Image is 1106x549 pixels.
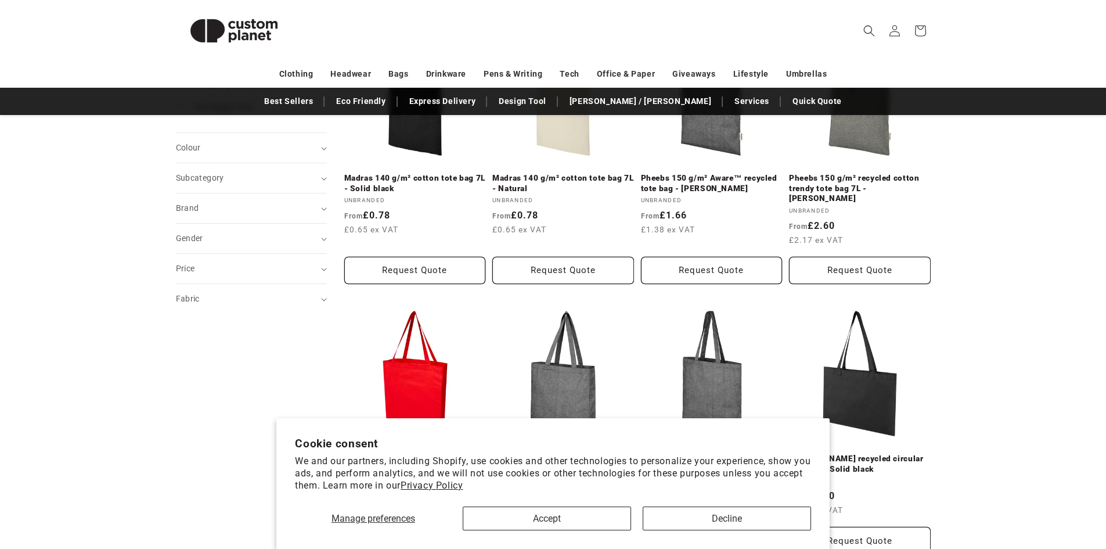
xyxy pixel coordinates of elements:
[463,507,631,530] button: Accept
[332,513,415,524] span: Manage preferences
[295,437,811,450] h2: Cookie consent
[733,64,769,84] a: Lifestyle
[787,91,848,112] a: Quick Quote
[597,64,655,84] a: Office & Paper
[176,193,327,223] summary: Brand (0 selected)
[789,454,931,474] a: [PERSON_NAME] recycled circular tote bag - Solid black
[279,64,314,84] a: Clothing
[176,163,327,193] summary: Subcategory (0 selected)
[176,224,327,253] summary: Gender (0 selected)
[484,64,542,84] a: Pens & Writing
[912,424,1106,549] iframe: Chat Widget
[729,91,775,112] a: Services
[641,173,783,193] a: Pheebs 150 g/m² Aware™ recycled tote bag - [PERSON_NAME]
[258,91,319,112] a: Best Sellers
[176,234,203,243] span: Gender
[401,480,463,491] a: Privacy Policy
[330,91,391,112] a: Eco Friendly
[176,264,195,273] span: Price
[560,64,579,84] a: Tech
[856,18,882,44] summary: Search
[643,507,811,530] button: Decline
[176,294,200,303] span: Fabric
[388,64,408,84] a: Bags
[641,257,783,284] button: Request Quote
[344,173,486,193] a: Madras 140 g/m² cotton tote bag 7L - Solid black
[786,64,827,84] a: Umbrellas
[426,64,466,84] a: Drinkware
[564,91,717,112] a: [PERSON_NAME] / [PERSON_NAME]
[672,64,715,84] a: Giveaways
[404,91,482,112] a: Express Delivery
[176,143,201,152] span: Colour
[492,173,634,193] a: Madras 140 g/m² cotton tote bag 7L - Natural
[176,254,327,284] summary: Price
[176,5,292,57] img: Custom Planet
[176,173,224,182] span: Subcategory
[789,173,931,204] a: Pheebs 150 g/m² recycled cotton trendy tote bag 7L - [PERSON_NAME]
[492,257,634,284] button: Request Quote
[789,257,931,284] button: Request Quote
[176,284,327,314] summary: Fabric (0 selected)
[295,455,811,491] p: We and our partners, including Shopify, use cookies and other technologies to personalize your ex...
[330,64,371,84] a: Headwear
[295,507,451,530] button: Manage preferences
[176,203,199,213] span: Brand
[176,133,327,163] summary: Colour (0 selected)
[493,91,552,112] a: Design Tool
[344,257,486,284] button: Request Quote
